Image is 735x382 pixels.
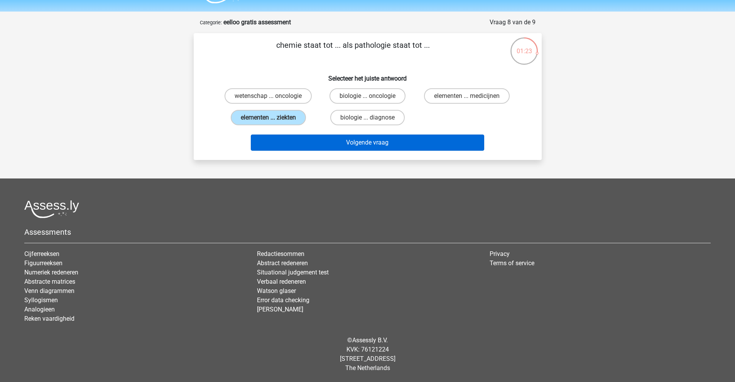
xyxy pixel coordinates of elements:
strong: eelloo gratis assessment [223,19,291,26]
a: Privacy [490,250,510,257]
label: elementen ... medicijnen [424,88,510,104]
h5: Assessments [24,227,711,237]
div: © KVK: 76121224 [STREET_ADDRESS] The Netherlands [19,330,716,379]
a: Terms of service [490,259,534,267]
a: Abstract redeneren [257,259,308,267]
label: wetenschap ... oncologie [225,88,312,104]
div: Vraag 8 van de 9 [490,18,536,27]
p: chemie staat tot ... als pathologie staat tot ... [206,39,500,62]
a: Cijferreeksen [24,250,59,257]
a: Error data checking [257,296,309,304]
h6: Selecteer het juiste antwoord [206,69,529,82]
a: Numeriek redeneren [24,269,78,276]
a: Venn diagrammen [24,287,74,294]
label: biologie ... diagnose [330,110,405,125]
a: Figuurreeksen [24,259,63,267]
img: Assessly logo [24,200,79,218]
a: Analogieen [24,306,55,313]
a: Redactiesommen [257,250,304,257]
a: Reken vaardigheid [24,315,74,322]
a: Watson glaser [257,287,296,294]
a: Assessly B.V. [352,337,388,344]
small: Categorie: [200,20,222,25]
div: 01:23 [510,37,539,56]
label: elementen ... ziekten [231,110,306,125]
a: [PERSON_NAME] [257,306,303,313]
a: Syllogismen [24,296,58,304]
a: Verbaal redeneren [257,278,306,285]
label: biologie ... oncologie [329,88,406,104]
a: Abstracte matrices [24,278,75,285]
button: Volgende vraag [251,135,484,151]
a: Situational judgement test [257,269,329,276]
